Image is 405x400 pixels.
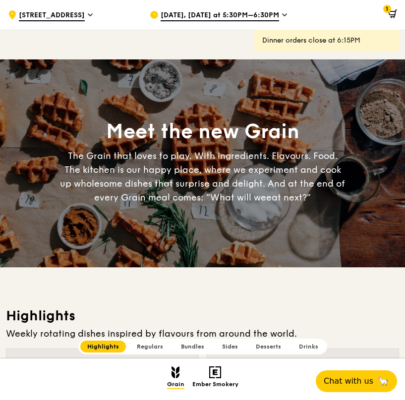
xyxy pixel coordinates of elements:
[59,149,346,204] div: The Grain that loves to play. With ingredients. Flavours. Food. The kitchen is our happy place, w...
[316,370,397,392] button: Chat with us🦙
[19,10,85,21] span: [STREET_ADDRESS]
[192,381,238,389] span: Ember Smokery
[167,381,184,389] span: Grain
[172,366,180,378] img: Grain mobile logo
[262,36,391,46] div: Dinner orders close at 6:15PM
[209,366,221,378] img: Ember Smokery mobile logo
[266,192,311,203] span: eat next?”
[6,327,399,341] div: Weekly rotating dishes inspired by flavours from around the world.
[377,375,389,387] span: 🦙
[383,5,391,13] span: 1
[161,10,279,21] span: [DATE], [DATE] at 5:30PM–6:30PM
[6,307,399,325] h3: Highlights
[59,118,346,145] div: Meet the new Grain
[324,375,373,387] span: Chat with us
